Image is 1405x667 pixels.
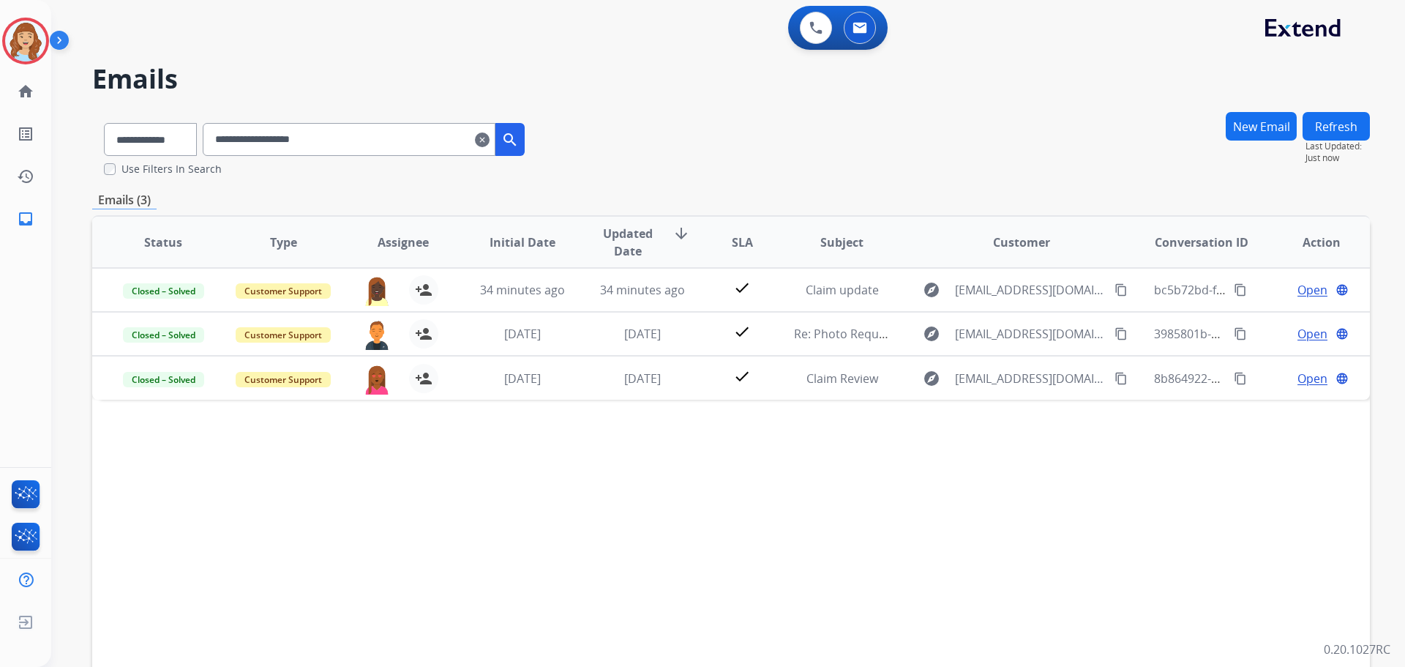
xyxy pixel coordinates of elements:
[17,210,34,228] mat-icon: inbox
[1114,283,1128,297] mat-icon: content_copy
[121,162,222,176] label: Use Filters In Search
[144,234,182,251] span: Status
[362,364,391,395] img: agent-avatar
[490,234,555,251] span: Initial Date
[475,131,490,149] mat-icon: clear
[1335,372,1349,385] mat-icon: language
[480,282,565,298] span: 34 minutes ago
[1234,327,1247,340] mat-icon: content_copy
[624,326,661,342] span: [DATE]
[362,319,391,350] img: agent-avatar
[1335,327,1349,340] mat-icon: language
[1234,283,1247,297] mat-icon: content_copy
[17,83,34,100] mat-icon: home
[955,370,1106,387] span: [EMAIL_ADDRESS][DOMAIN_NAME]
[362,275,391,306] img: agent-avatar
[92,64,1370,94] h2: Emails
[595,225,662,260] span: Updated Date
[17,168,34,185] mat-icon: history
[1303,112,1370,141] button: Refresh
[1226,112,1297,141] button: New Email
[504,370,541,387] span: [DATE]
[270,234,297,251] span: Type
[820,234,863,251] span: Subject
[806,282,879,298] span: Claim update
[1297,281,1327,299] span: Open
[1297,325,1327,343] span: Open
[794,326,896,342] span: Re: Photo Request
[993,234,1050,251] span: Customer
[1154,370,1380,387] span: 8b864922-616e-4555-9f2a-4d66ed8b383b
[732,234,753,251] span: SLA
[5,21,46,62] img: avatar
[955,325,1106,343] span: [EMAIL_ADDRESS][DOMAIN_NAME]
[236,283,331,299] span: Customer Support
[923,370,940,387] mat-icon: explore
[955,281,1106,299] span: [EMAIL_ADDRESS][DOMAIN_NAME]
[415,325,432,343] mat-icon: person_add
[236,372,331,387] span: Customer Support
[123,327,204,343] span: Closed – Solved
[806,370,878,387] span: Claim Review
[501,131,519,149] mat-icon: search
[1155,234,1248,251] span: Conversation ID
[123,283,204,299] span: Closed – Solved
[1154,326,1376,342] span: 3985801b-5462-4f00-bd9a-672648cafb36
[1335,283,1349,297] mat-icon: language
[600,282,685,298] span: 34 minutes ago
[504,326,541,342] span: [DATE]
[415,370,432,387] mat-icon: person_add
[123,372,204,387] span: Closed – Solved
[733,279,751,297] mat-icon: check
[415,281,432,299] mat-icon: person_add
[1114,327,1128,340] mat-icon: content_copy
[923,281,940,299] mat-icon: explore
[17,125,34,143] mat-icon: list_alt
[1234,372,1247,385] mat-icon: content_copy
[1154,282,1381,298] span: bc5b72bd-feab-41cb-8985-c5d7d172a7b0
[92,191,157,209] p: Emails (3)
[236,327,331,343] span: Customer Support
[923,325,940,343] mat-icon: explore
[1305,141,1370,152] span: Last Updated:
[733,323,751,340] mat-icon: check
[1114,372,1128,385] mat-icon: content_copy
[624,370,661,387] span: [DATE]
[1250,217,1370,268] th: Action
[733,368,751,385] mat-icon: check
[1305,152,1370,164] span: Just now
[1324,641,1390,658] p: 0.20.1027RC
[1297,370,1327,387] span: Open
[672,225,690,242] mat-icon: arrow_downward
[378,234,429,251] span: Assignee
